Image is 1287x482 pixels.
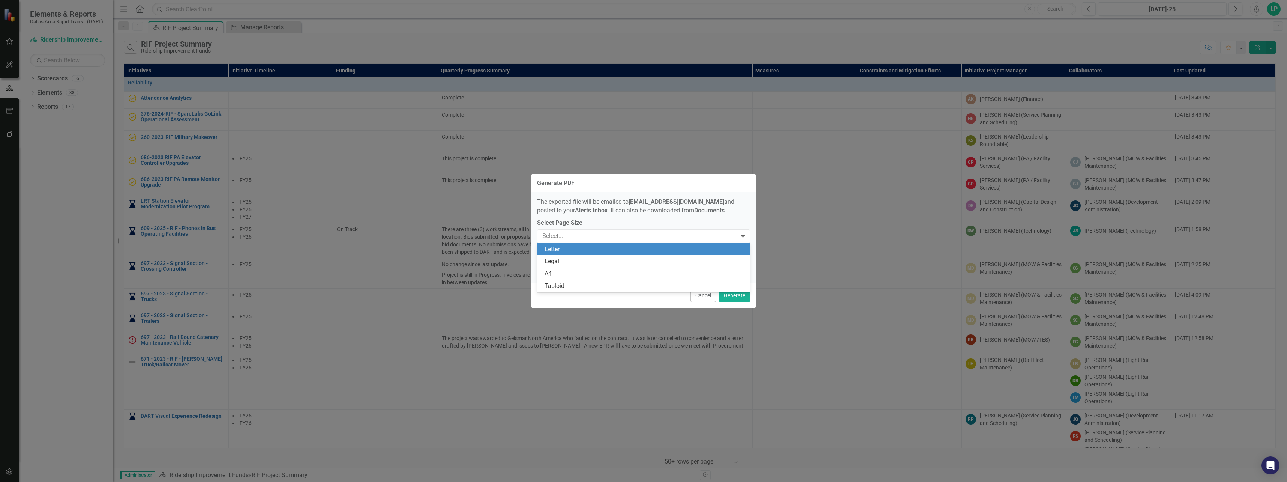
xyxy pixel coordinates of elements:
strong: Documents [694,207,724,214]
button: Cancel [690,289,716,302]
label: Select Page Size [537,219,750,227]
div: Open Intercom Messenger [1261,456,1279,474]
div: Tabloid [544,282,745,291]
div: Letter [544,245,745,254]
div: A4 [544,270,745,278]
strong: [EMAIL_ADDRESS][DOMAIN_NAME] [628,198,724,205]
button: Generate [719,289,750,302]
div: Generate PDF [537,180,574,187]
div: Legal [544,257,745,266]
strong: Alerts Inbox [575,207,607,214]
span: The exported file will be emailed to and posted to your . It can also be downloaded from . [537,198,734,214]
